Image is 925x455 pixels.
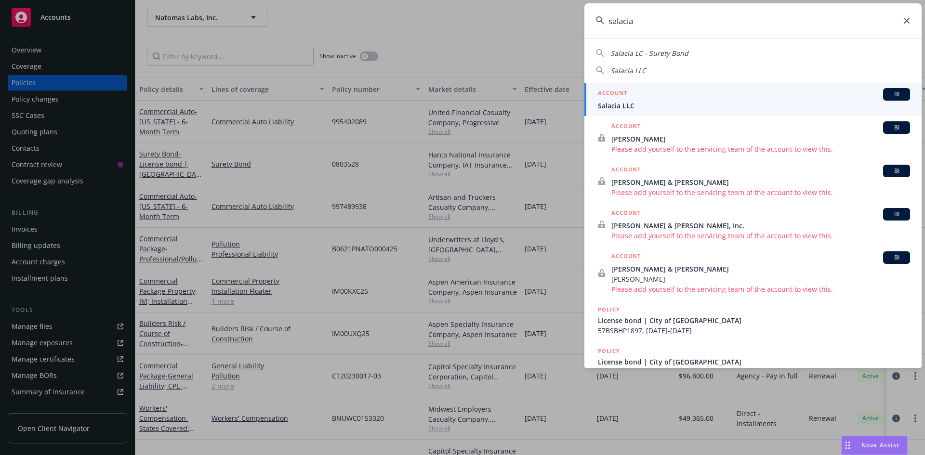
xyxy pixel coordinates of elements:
[598,357,910,367] span: License bond | City of [GEOGRAPHIC_DATA]
[584,203,922,246] a: ACCOUNTBI[PERSON_NAME] & [PERSON_NAME], Inc.Please add yourself to the servicing team of the acco...
[598,315,910,325] span: License bond | City of [GEOGRAPHIC_DATA]
[842,436,854,455] div: Drag to move
[887,123,906,132] span: BI
[887,90,906,99] span: BI
[610,66,646,75] span: Salacia LLC
[611,121,641,133] h5: ACCOUNT
[584,116,922,159] a: ACCOUNTBI[PERSON_NAME]Please add yourself to the servicing team of the account to view this.
[584,246,922,299] a: ACCOUNTBI[PERSON_NAME] & [PERSON_NAME][PERSON_NAME]Please add yourself to the servicing team of t...
[611,208,641,220] h5: ACCOUNT
[611,221,910,231] span: [PERSON_NAME] & [PERSON_NAME], Inc.
[611,231,910,241] span: Please add yourself to the servicing team of the account to view this.
[598,88,627,100] h5: ACCOUNT
[861,441,899,449] span: Nova Assist
[598,305,620,314] h5: POLICY
[584,159,922,203] a: ACCOUNTBI[PERSON_NAME] & [PERSON_NAME]Please add yourself to the servicing team of the account to...
[611,264,910,274] span: [PERSON_NAME] & [PERSON_NAME]
[611,165,641,176] h5: ACCOUNT
[887,253,906,262] span: BI
[841,436,908,455] button: Nova Assist
[584,341,922,382] a: POLICYLicense bond | City of [GEOGRAPHIC_DATA]57BSBHP1897, [DATE]-[DATE]
[598,367,910,377] span: 57BSBHP1897, [DATE]-[DATE]
[584,83,922,116] a: ACCOUNTBISalacia LLC
[887,167,906,175] span: BI
[610,49,688,58] span: Salacia LC - Surety Bond
[611,177,910,187] span: [PERSON_NAME] & [PERSON_NAME]
[887,210,906,219] span: BI
[584,3,922,38] input: Search...
[611,274,910,284] span: [PERSON_NAME]
[611,251,641,263] h5: ACCOUNT
[598,325,910,336] span: 57BSBHP1897, [DATE]-[DATE]
[611,134,910,144] span: [PERSON_NAME]
[611,144,910,154] span: Please add yourself to the servicing team of the account to view this.
[584,299,922,341] a: POLICYLicense bond | City of [GEOGRAPHIC_DATA]57BSBHP1897, [DATE]-[DATE]
[598,101,910,111] span: Salacia LLC
[611,284,910,294] span: Please add yourself to the servicing team of the account to view this.
[598,346,620,356] h5: POLICY
[611,187,910,197] span: Please add yourself to the servicing team of the account to view this.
